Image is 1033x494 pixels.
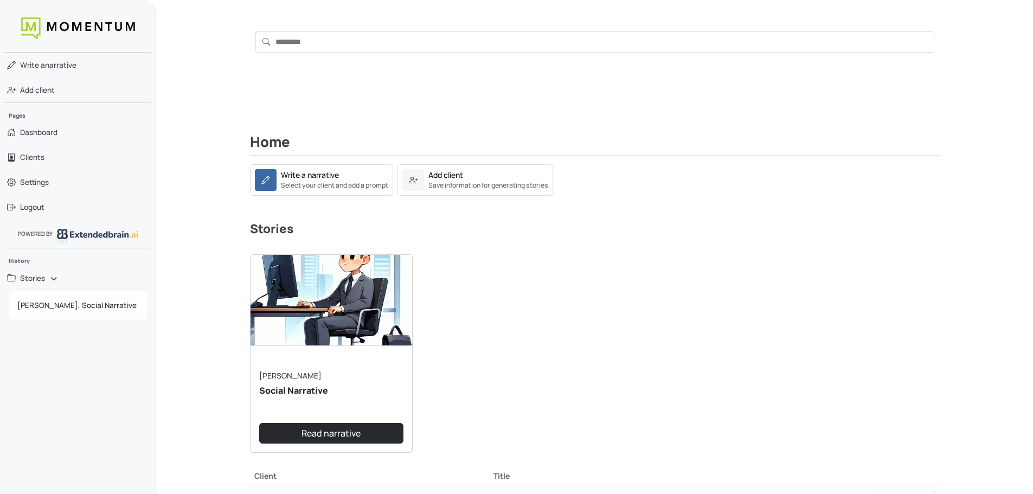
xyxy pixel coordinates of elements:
[259,386,403,396] h5: Social Narrative
[250,134,940,156] h2: Home
[20,60,76,70] span: narrative
[281,169,339,181] div: Write a narrative
[21,17,135,39] img: logo
[250,174,393,184] a: Write a narrativeSelect your client and add a prompt
[13,296,143,315] span: [PERSON_NAME], Social Narrative
[250,164,393,196] a: Write a narrativeSelect your client and add a prompt
[20,152,44,163] span: Clients
[281,181,388,190] small: Select your client and add a prompt
[20,127,57,138] span: Dashboard
[250,466,490,486] th: Client
[57,229,138,243] img: logo
[397,174,553,184] a: Add clientSave information for generating stories
[9,296,147,315] a: [PERSON_NAME], Social Narrative
[20,85,55,95] span: Add client
[259,423,403,444] a: Read narrative
[428,169,463,181] div: Add client
[20,273,45,284] span: Stories
[20,202,44,213] span: Logout
[489,466,705,486] th: Title
[251,255,412,346] img: narrative
[250,222,940,241] h3: Stories
[20,60,45,70] span: Write a
[20,177,49,188] span: Settings
[428,181,548,190] small: Save information for generating stories
[259,370,322,381] a: [PERSON_NAME]
[397,164,553,196] a: Add clientSave information for generating stories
